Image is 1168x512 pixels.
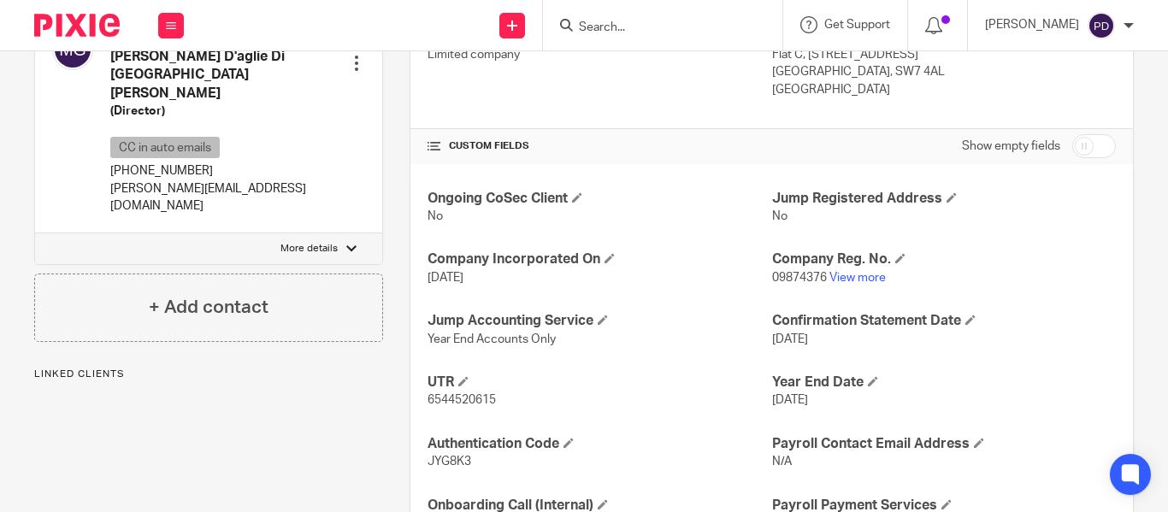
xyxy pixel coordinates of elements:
img: Pixie [34,14,120,37]
img: svg%3E [1088,12,1115,39]
h4: Company Reg. No. [772,250,1116,268]
h4: Confirmation Statement Date [772,312,1116,330]
h4: Company Incorporated On [428,250,771,268]
p: [PERSON_NAME][EMAIL_ADDRESS][DOMAIN_NAME] [110,180,331,215]
a: View more [829,272,886,284]
p: CC in auto emails [110,137,220,158]
span: [DATE] [772,394,808,406]
p: [PERSON_NAME] [985,16,1079,33]
h4: [PERSON_NAME] San [PERSON_NAME] D'aglie Di [GEOGRAPHIC_DATA][PERSON_NAME] [110,29,331,103]
span: JYG8K3 [428,456,471,468]
p: Linked clients [34,368,383,381]
p: [GEOGRAPHIC_DATA], SW7 4AL [772,63,1116,80]
label: Show empty fields [962,138,1060,155]
p: [PHONE_NUMBER] [110,162,331,179]
span: 6544520615 [428,394,496,406]
h4: CUSTOM FIELDS [428,139,771,153]
p: Limited company [428,46,771,63]
p: [GEOGRAPHIC_DATA] [772,81,1116,98]
h4: Jump Registered Address [772,190,1116,208]
span: 09874376 [772,272,827,284]
p: Flat C, [STREET_ADDRESS] [772,46,1116,63]
h4: + Add contact [149,294,268,321]
span: N/A [772,456,792,468]
span: [DATE] [772,333,808,345]
h4: Authentication Code [428,435,771,453]
h4: UTR [428,374,771,391]
h4: Payroll Contact Email Address [772,435,1116,453]
h4: Jump Accounting Service [428,312,771,330]
span: Get Support [824,19,890,31]
p: More details [280,242,338,256]
span: No [772,210,788,222]
h4: Year End Date [772,374,1116,391]
input: Search [577,21,731,36]
h4: Ongoing CoSec Client [428,190,771,208]
span: [DATE] [428,272,463,284]
span: Year End Accounts Only [428,333,556,345]
span: No [428,210,443,222]
h5: (Director) [110,103,331,120]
